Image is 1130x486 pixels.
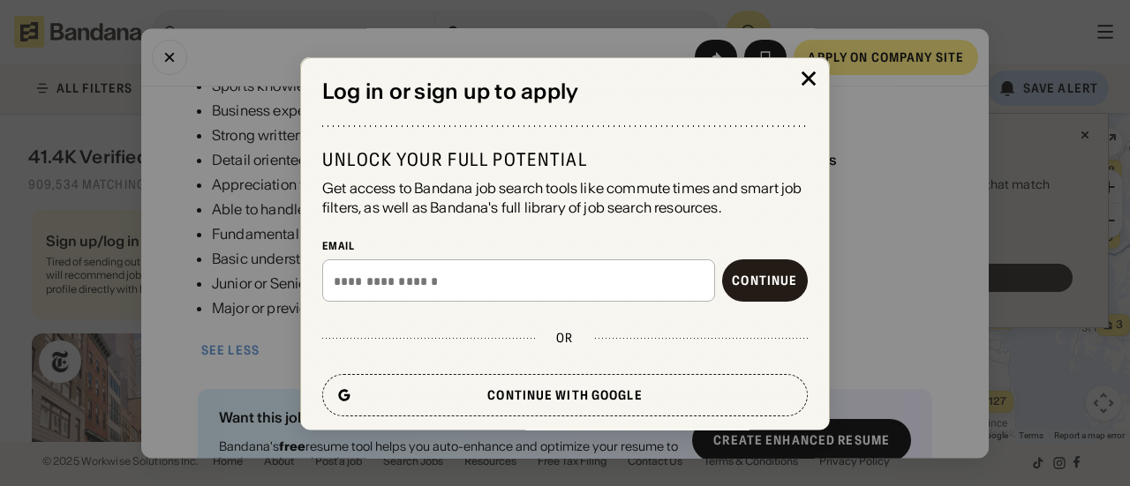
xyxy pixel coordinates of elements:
div: Unlock your full potential [322,147,808,170]
div: Get access to Bandana job search tools like commute times and smart job filters, as well as Banda... [322,177,808,217]
div: Continue [732,274,797,287]
div: Log in or sign up to apply [322,79,808,104]
div: Continue with Google [487,389,642,401]
div: or [556,330,573,346]
div: Email [322,238,808,252]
